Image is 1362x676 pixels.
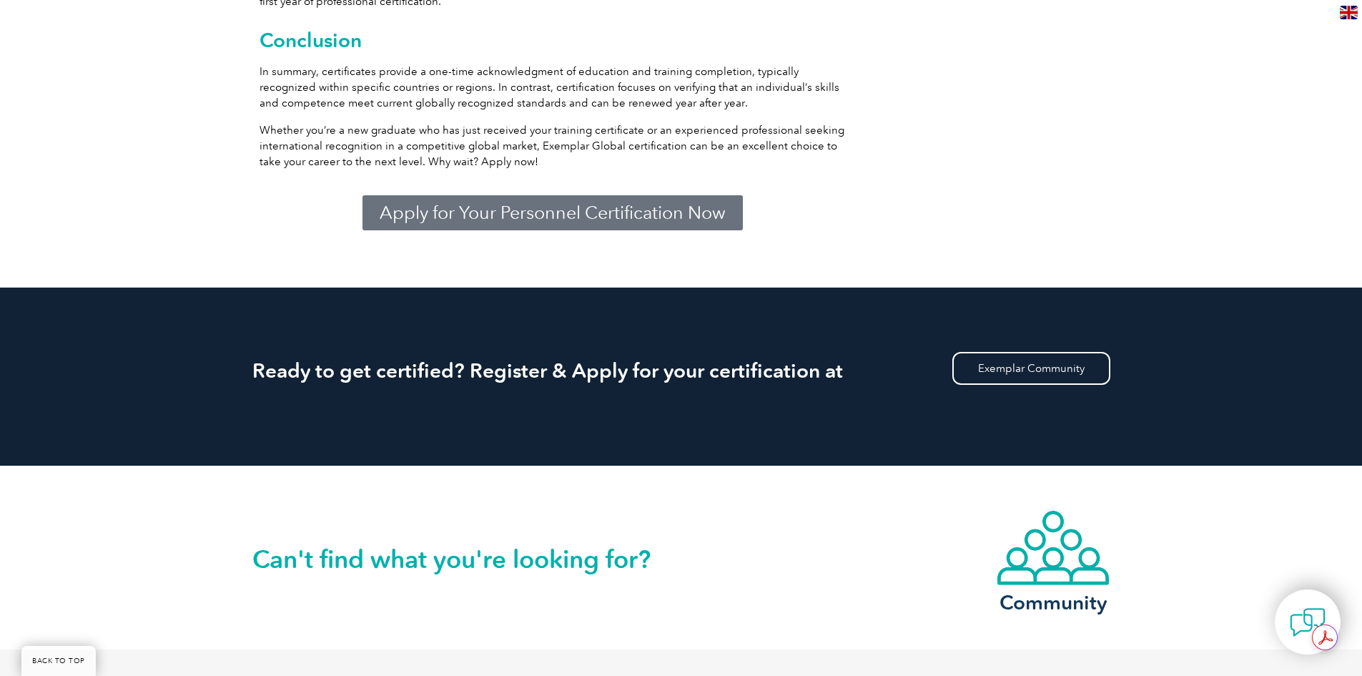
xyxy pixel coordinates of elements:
[952,352,1110,385] a: Exemplar Community
[380,204,726,222] span: Apply for Your Personnel Certification Now
[1340,6,1358,19] img: en
[260,122,846,170] p: Whether you’re a new graduate who has just received your training certificate or an experienced p...
[21,646,96,676] a: BACK TO TOP
[260,29,846,52] h2: Conclusion
[1290,604,1326,640] img: contact-chat.png
[252,548,681,571] h2: Can't find what you're looking for?
[260,64,846,111] p: In summary, certificates provide a one-time acknowledgment of education and training completion, ...
[996,509,1110,587] img: icon-community.webp
[362,195,743,230] a: Apply for Your Personnel Certification Now
[252,359,1110,382] h2: Ready to get certified? Register & Apply for your certification at
[996,509,1110,612] a: Community
[996,594,1110,612] h3: Community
